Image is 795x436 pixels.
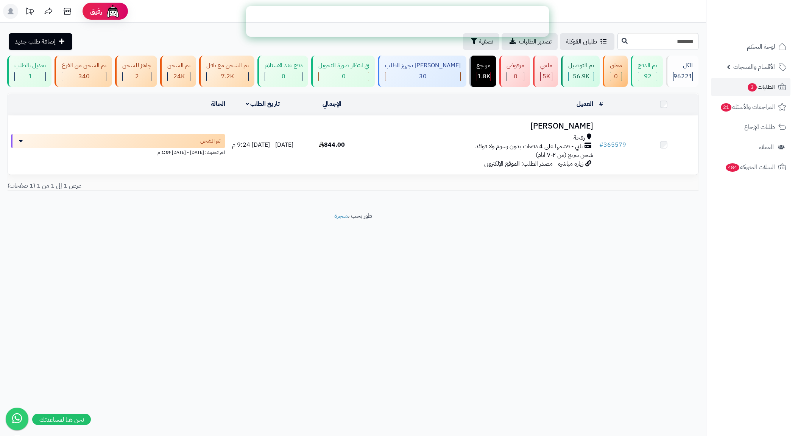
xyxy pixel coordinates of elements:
span: 0 [342,72,346,81]
a: #365579 [599,140,626,149]
span: 0 [514,72,518,81]
span: 30 [419,72,427,81]
div: 4995 [541,72,552,81]
a: السلات المتروكة484 [711,158,790,176]
span: 2 [135,72,139,81]
span: 1.8K [477,72,490,81]
h3: [PERSON_NAME] [369,122,593,130]
div: 0 [265,72,302,81]
span: تصدير الطلبات [519,37,552,46]
div: تعديل بالطلب [14,61,46,70]
a: مرتجع 1.8K [468,56,498,87]
a: مرفوض 0 [498,56,532,87]
iframe: Intercom live chat [11,407,30,425]
a: إضافة طلب جديد [9,33,72,50]
div: عرض 1 إلى 1 من 1 (1 صفحات) [2,182,353,190]
a: الكل96221 [664,56,700,87]
span: طلبات الإرجاع [744,122,775,132]
div: مرتجع [477,61,491,70]
span: # [599,140,603,149]
span: 844.00 [319,140,345,149]
div: تم الدفع [638,61,657,70]
a: جاهز للشحن 2 [114,56,159,87]
a: متجرة [334,211,348,220]
div: 0 [610,72,622,81]
span: زيارة مباشرة - مصدر الطلب: الموقع الإلكتروني [484,159,583,168]
span: رفحة [574,133,585,142]
a: تم الشحن مع ناقل 7.2K [198,56,256,87]
button: تصفية [463,33,499,50]
a: المراجعات والأسئلة21 [711,98,790,116]
a: تعديل بالطلب 1 [6,56,53,87]
div: 340 [62,72,106,81]
span: الأقسام والمنتجات [733,62,775,72]
span: 0 [282,72,285,81]
div: 0 [507,72,524,81]
div: اخر تحديث: [DATE] - [DATE] 1:39 م [11,148,225,156]
span: لوحة التحكم [747,42,775,52]
a: تم الشحن من الفرع 340 [53,56,114,87]
div: 30 [385,72,460,81]
a: تم التوصيل 56.9K [560,56,601,87]
span: 24K [173,72,185,81]
a: لوحة التحكم [711,38,790,56]
div: 24022 [168,72,190,81]
span: 484 [726,163,739,172]
div: ملغي [540,61,552,70]
div: في انتظار صورة التحويل [318,61,369,70]
a: الطلبات3 [711,78,790,96]
a: طلبات الإرجاع [711,118,790,136]
span: طلباتي المُوكلة [566,37,597,46]
span: [DATE] - [DATE] 9:24 م [232,140,293,149]
a: الحالة [211,99,225,109]
a: الإجمالي [323,99,341,109]
span: 340 [78,72,90,81]
div: تم الشحن [167,61,190,70]
a: ملغي 5K [532,56,560,87]
span: تصفية [479,37,493,46]
a: العملاء [711,138,790,156]
div: 2 [123,72,151,81]
div: 1836 [477,72,490,81]
span: شحن سريع (من ٢-٧ ايام) [536,151,593,160]
span: العملاء [759,142,774,152]
div: 7222 [207,72,248,81]
a: العميل [577,99,593,109]
span: 21 [721,103,731,112]
img: ai-face.png [105,4,120,19]
div: 1 [15,72,45,81]
span: 1 [28,72,32,81]
div: مرفوض [507,61,524,70]
iframe: Intercom live chat لافتة [246,6,549,37]
span: السلات المتروكة [725,162,775,172]
div: دفع عند الاستلام [265,61,302,70]
a: دفع عند الاستلام 0 [256,56,310,87]
span: تم الشحن [200,137,221,145]
a: تحديثات المنصة [20,4,39,21]
div: 92 [638,72,657,81]
div: 56935 [569,72,594,81]
div: جاهز للشحن [122,61,151,70]
a: طلباتي المُوكلة [560,33,614,50]
a: [PERSON_NAME] تجهيز الطلب 30 [376,56,468,87]
span: 96221 [673,72,692,81]
a: في انتظار صورة التحويل 0 [310,56,376,87]
div: الكل [673,61,693,70]
a: # [599,99,603,109]
a: تصدير الطلبات [502,33,558,50]
a: تاريخ الطلب [246,99,280,109]
div: تم الشحن مع ناقل [206,61,249,70]
span: تابي - قسّمها على 4 دفعات بدون رسوم ولا فوائد [475,142,583,151]
span: إضافة طلب جديد [15,37,56,46]
span: 7.2K [221,72,234,81]
span: 56.9K [573,72,589,81]
a: معلق 0 [601,56,629,87]
a: تم الشحن 24K [159,56,198,87]
div: معلق [610,61,622,70]
span: رفيق [90,7,102,16]
span: المراجعات والأسئلة [720,102,775,112]
img: logo-2.png [744,20,788,36]
span: 5K [542,72,550,81]
div: [PERSON_NAME] تجهيز الطلب [385,61,461,70]
div: 0 [319,72,369,81]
